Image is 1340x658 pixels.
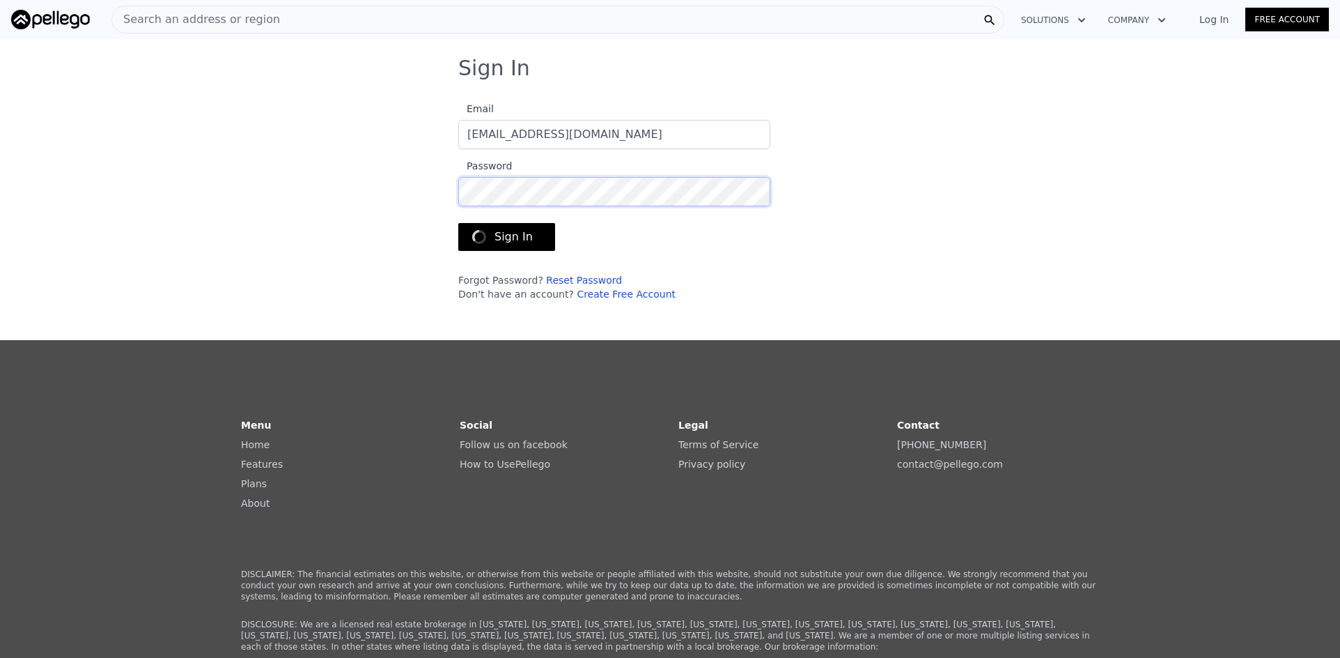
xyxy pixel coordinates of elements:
[577,289,676,300] a: Create Free Account
[458,177,770,206] input: Password
[678,439,758,450] a: Terms of Service
[458,103,494,114] span: Email
[678,459,745,470] a: Privacy policy
[458,120,770,149] input: Email
[460,420,492,431] strong: Social
[1183,13,1245,26] a: Log In
[241,420,271,431] strong: Menu
[458,273,770,301] div: Forgot Password? Don't have an account?
[241,478,267,489] a: Plans
[241,619,1099,652] p: DISCLOSURE: We are a licensed real estate brokerage in [US_STATE], [US_STATE], [US_STATE], [US_ST...
[458,56,882,81] h3: Sign In
[897,420,940,431] strong: Contact
[897,459,1003,470] a: contact@pellego.com
[458,160,512,171] span: Password
[1097,8,1177,33] button: Company
[897,439,986,450] a: [PHONE_NUMBER]
[460,439,568,450] a: Follow us on facebook
[460,459,550,470] a: How to UsePellego
[11,10,90,29] img: Pellego
[546,275,622,286] a: Reset Password
[1245,8,1329,31] a: Free Account
[1010,8,1097,33] button: Solutions
[458,223,555,251] button: Sign In
[241,459,283,470] a: Features
[241,498,270,509] a: About
[241,439,270,450] a: Home
[678,420,708,431] strong: Legal
[112,11,280,28] span: Search an address or region
[241,569,1099,602] p: DISCLAIMER: The financial estimates on this website, or otherwise from this website or people aff...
